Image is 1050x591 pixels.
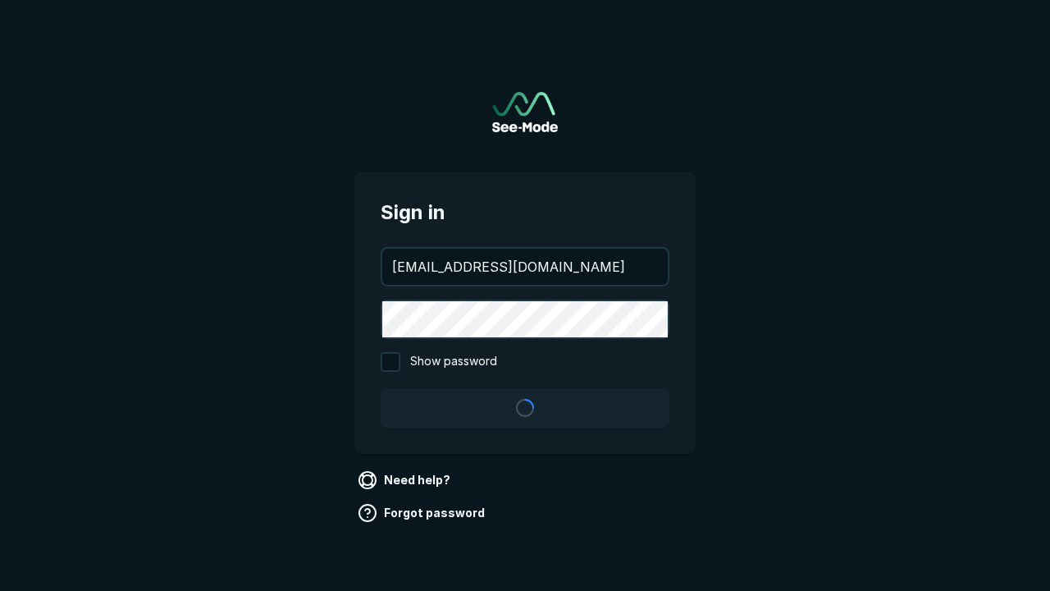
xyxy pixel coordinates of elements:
span: Sign in [381,198,669,227]
a: Forgot password [354,500,491,526]
input: your@email.com [382,249,668,285]
a: Go to sign in [492,92,558,132]
span: Show password [410,352,497,372]
a: Need help? [354,467,457,493]
img: See-Mode Logo [492,92,558,132]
